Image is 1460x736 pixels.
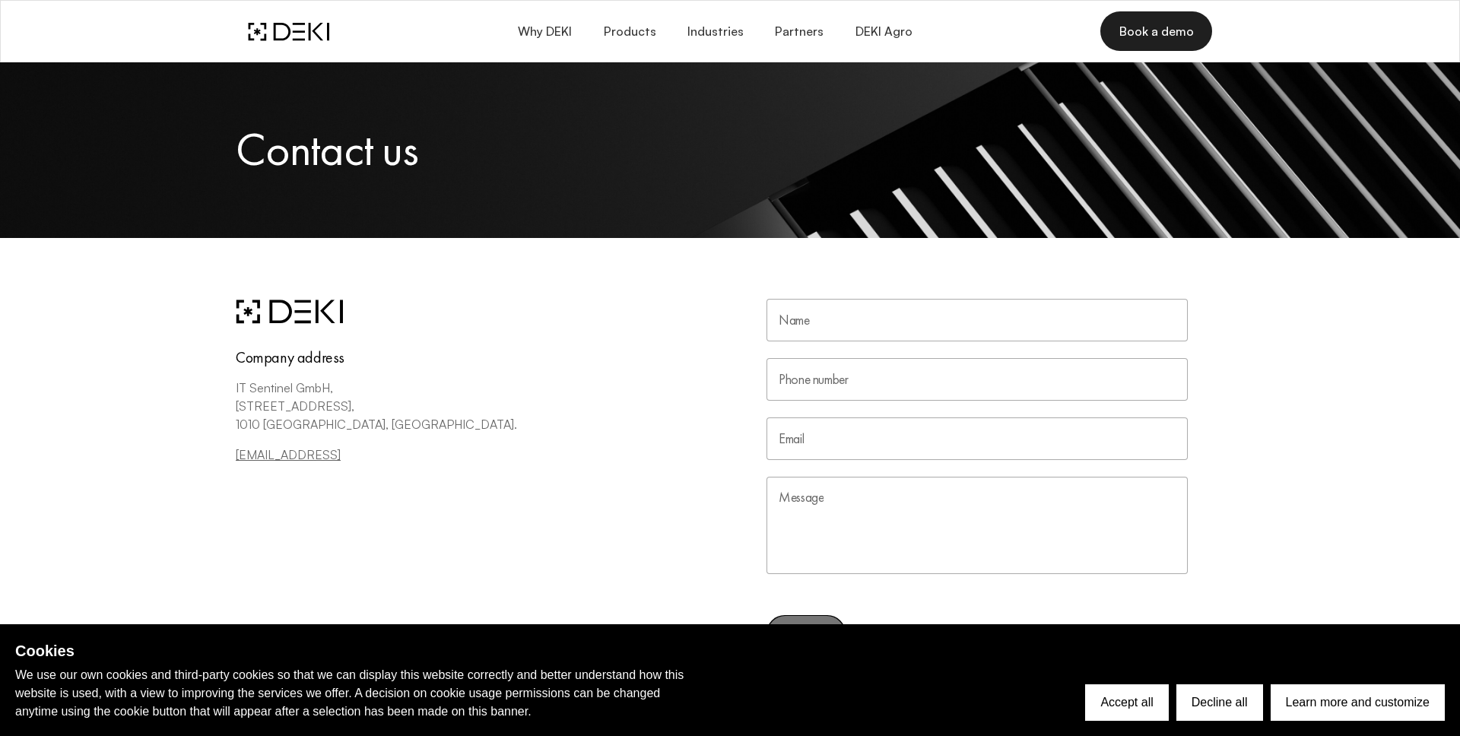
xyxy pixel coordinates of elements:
h1: Contact us [236,122,1224,177]
p: IT Sentinel GmbH, [236,379,730,397]
button: Why DEKI [502,14,587,49]
h2: Cookies [15,639,700,662]
span: Why DEKI [517,24,572,39]
a: [EMAIL_ADDRESS] [236,447,341,462]
a: Book a demo [1100,11,1212,51]
img: DEKI Logo [248,22,329,41]
button: Decline all [1176,684,1263,721]
p: We use our own cookies and third-party cookies so that we can display this website correctly and ... [15,666,700,721]
p: 1010 [GEOGRAPHIC_DATA], [GEOGRAPHIC_DATA]. [236,415,730,446]
span: Industries [687,24,744,39]
h3: Company address [236,348,730,379]
span: DEKI Agro [854,24,912,39]
a: Partners [759,14,839,49]
a: DEKI Agro [839,14,927,49]
p: [STREET_ADDRESS], [236,397,730,415]
button: Accept all [1085,684,1168,721]
button: Learn more and customize [1271,684,1445,721]
span: Products [602,24,655,39]
button: Industries [671,14,759,49]
button: Products [587,14,671,49]
span: Book a demo [1119,23,1194,40]
span: Partners [774,24,824,39]
img: logo.svg [236,299,343,348]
